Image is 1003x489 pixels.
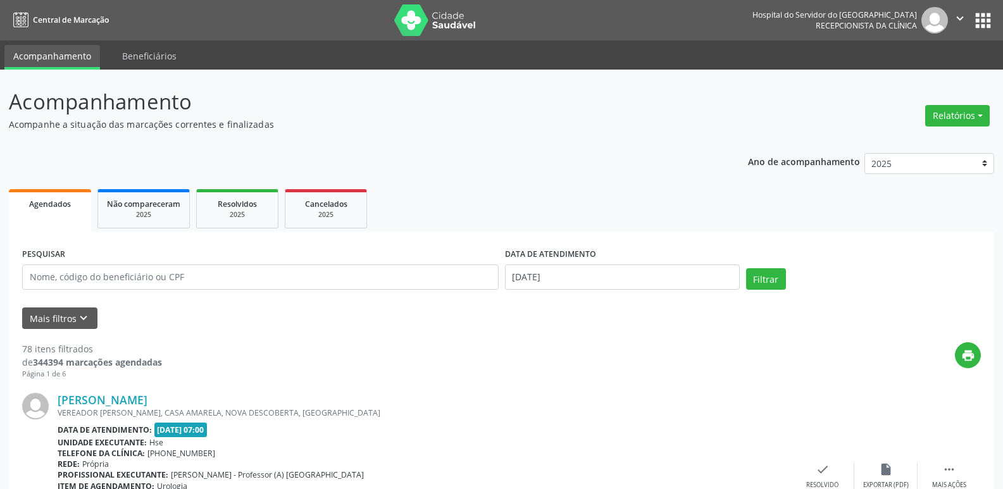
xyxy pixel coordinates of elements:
span: Recepcionista da clínica [816,20,917,31]
button: Relatórios [925,105,990,127]
img: img [22,393,49,419]
b: Profissional executante: [58,469,168,480]
span: Resolvidos [218,199,257,209]
i: keyboard_arrow_down [77,311,90,325]
div: Hospital do Servidor do [GEOGRAPHIC_DATA] [752,9,917,20]
div: 2025 [107,210,180,220]
input: Nome, código do beneficiário ou CPF [22,264,499,290]
label: PESQUISAR [22,245,65,264]
i: check [816,462,830,476]
span: Hse [149,437,163,448]
button:  [948,7,972,34]
span: Não compareceram [107,199,180,209]
p: Ano de acompanhamento [748,153,860,169]
span: [PHONE_NUMBER] [147,448,215,459]
div: de [22,356,162,369]
div: VEREADOR [PERSON_NAME], CASA AMARELA, NOVA DESCOBERTA, [GEOGRAPHIC_DATA] [58,407,791,418]
a: Central de Marcação [9,9,109,30]
span: [DATE] 07:00 [154,423,208,437]
button: Mais filtroskeyboard_arrow_down [22,307,97,330]
i: insert_drive_file [879,462,893,476]
p: Acompanhamento [9,86,699,118]
span: Cancelados [305,199,347,209]
button: apps [972,9,994,32]
label: DATA DE ATENDIMENTO [505,245,596,264]
span: Agendados [29,199,71,209]
div: 2025 [294,210,358,220]
img: img [921,7,948,34]
i:  [942,462,956,476]
p: Acompanhe a situação das marcações correntes e finalizadas [9,118,699,131]
div: 78 itens filtrados [22,342,162,356]
button: Filtrar [746,268,786,290]
strong: 344394 marcações agendadas [33,356,162,368]
button: print [955,342,981,368]
div: 2025 [206,210,269,220]
b: Data de atendimento: [58,424,152,435]
b: Telefone da clínica: [58,448,145,459]
a: [PERSON_NAME] [58,393,147,407]
i: print [961,349,975,362]
span: Própria [82,459,109,469]
div: Página 1 de 6 [22,369,162,380]
input: Selecione um intervalo [505,264,740,290]
span: Central de Marcação [33,15,109,25]
span: [PERSON_NAME] - Professor (A) [GEOGRAPHIC_DATA] [171,469,364,480]
b: Unidade executante: [58,437,147,448]
a: Beneficiários [113,45,185,67]
b: Rede: [58,459,80,469]
a: Acompanhamento [4,45,100,70]
i:  [953,11,967,25]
